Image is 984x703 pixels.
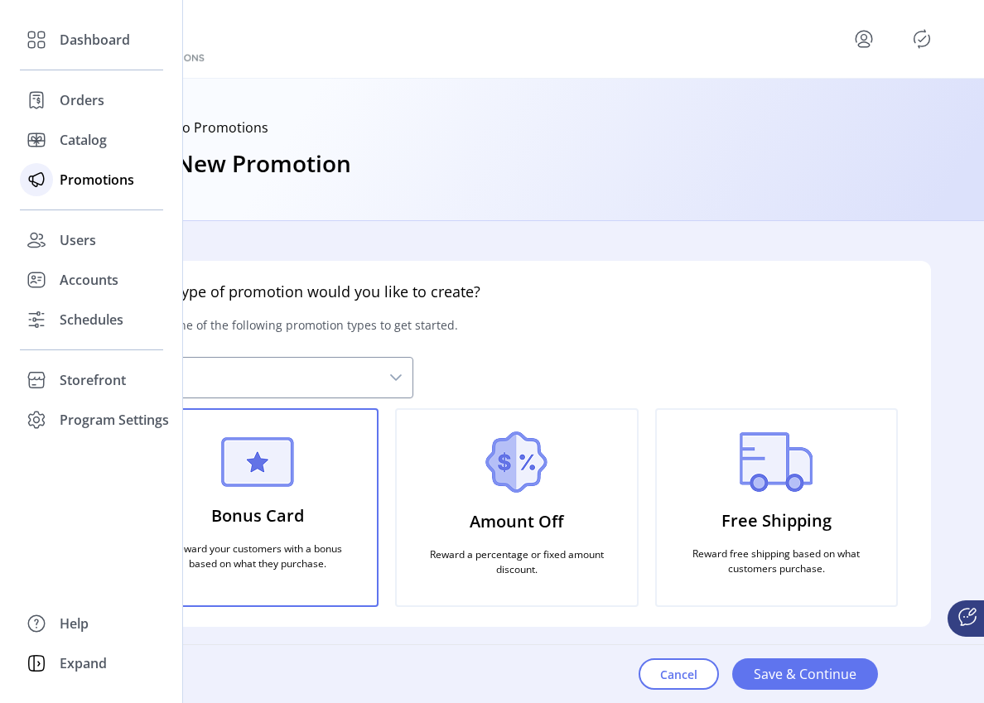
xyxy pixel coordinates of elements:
[721,502,832,540] p: Free Shipping
[485,431,547,493] img: amount_off.png
[754,664,856,684] span: Save & Continue
[60,614,89,633] span: Help
[60,170,134,190] span: Promotions
[157,535,357,578] p: Reward your customers with a bonus based on what they purchase.
[851,26,877,52] button: menu
[220,437,294,487] img: bonus_card.png
[379,358,412,397] div: dropdown trigger
[60,310,123,330] span: Schedules
[909,26,935,52] button: Publisher Panel
[60,90,104,110] span: Orders
[145,118,268,137] button: Back to Promotions
[60,230,96,250] span: Users
[470,503,563,541] p: Amount Off
[136,281,480,303] h5: What type of promotion would you like to create?
[126,146,351,182] h3: Add New Promotion
[60,30,130,50] span: Dashboard
[732,658,878,690] button: Save & Continue
[660,666,697,683] span: Cancel
[211,497,304,535] p: Bonus Card
[60,370,126,390] span: Storefront
[639,658,719,690] button: Cancel
[60,270,118,290] span: Accounts
[136,303,458,347] p: Select one of the following promotion types to get started.
[677,540,876,583] p: Reward free shipping based on what customers purchase.
[60,130,107,150] span: Catalog
[137,358,379,397] span: twqa
[740,432,813,492] img: free_shipping.png
[60,653,107,673] span: Expand
[417,541,616,584] p: Reward a percentage or fixed amount discount.
[60,410,169,430] span: Program Settings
